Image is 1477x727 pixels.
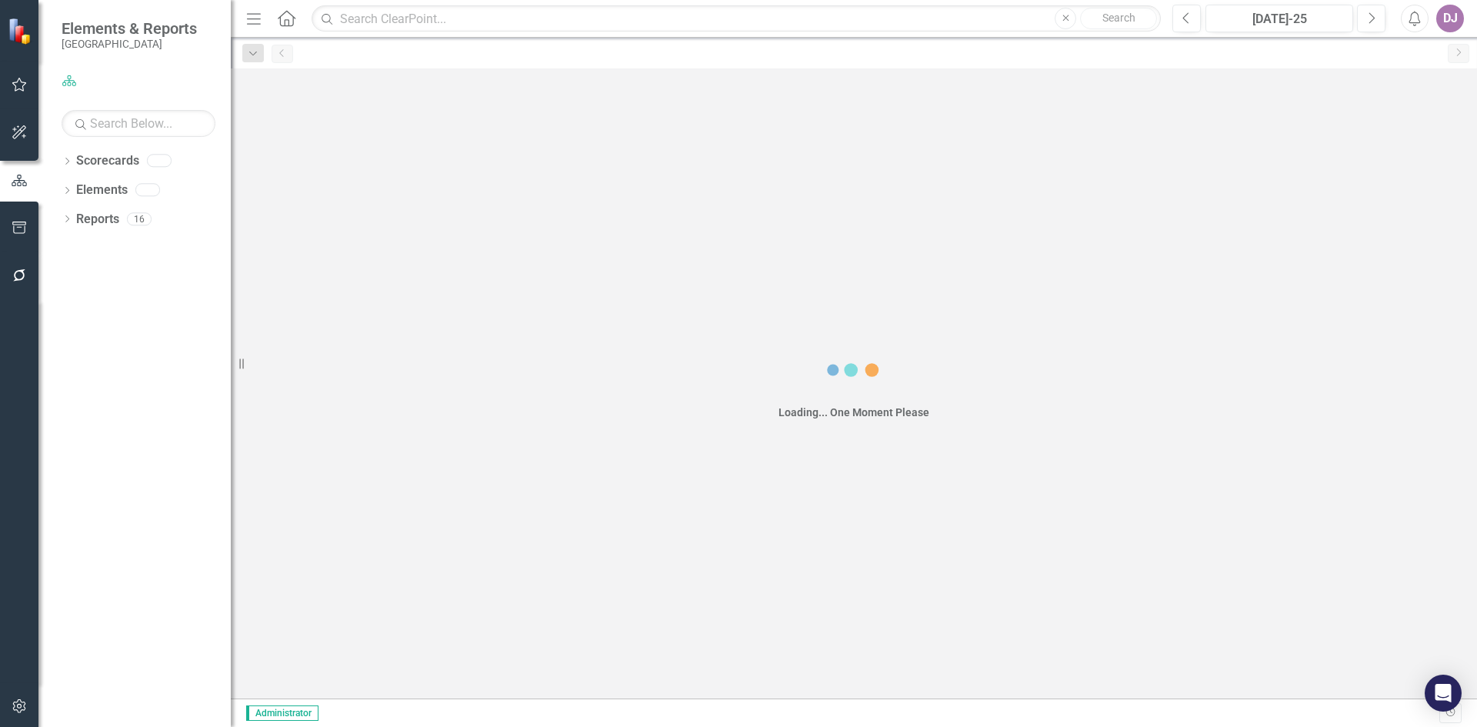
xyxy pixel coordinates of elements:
a: Elements [76,182,128,199]
a: Reports [76,211,119,228]
button: [DATE]-25 [1205,5,1353,32]
small: [GEOGRAPHIC_DATA] [62,38,197,50]
div: 16 [127,212,152,225]
span: Search [1102,12,1135,24]
span: Administrator [246,705,318,721]
button: Search [1080,8,1157,29]
input: Search Below... [62,110,215,137]
button: DJ [1436,5,1464,32]
a: Scorecards [76,152,139,170]
span: Elements & Reports [62,19,197,38]
div: Open Intercom Messenger [1425,675,1462,712]
input: Search ClearPoint... [312,5,1161,32]
div: Loading... One Moment Please [779,405,929,420]
div: [DATE]-25 [1211,10,1348,28]
img: ClearPoint Strategy [8,17,35,44]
